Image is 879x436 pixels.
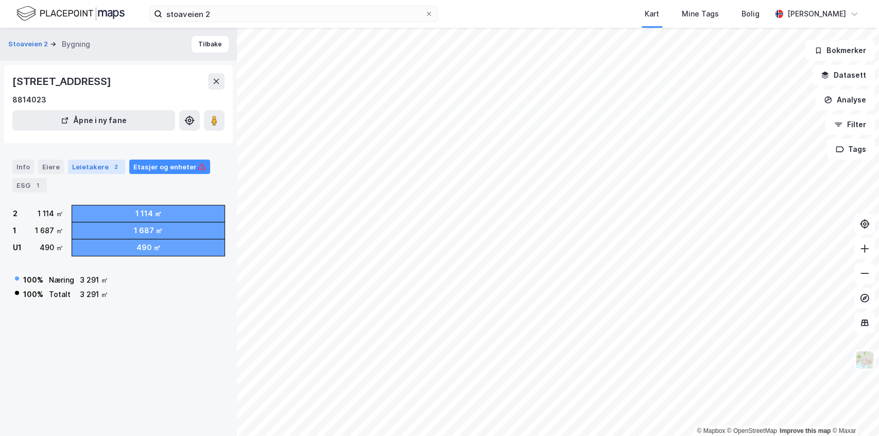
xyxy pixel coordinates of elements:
div: Bolig [742,8,760,20]
a: Mapbox [697,427,725,434]
div: 8814023 [12,94,46,106]
div: 3 291 ㎡ [80,288,108,301]
div: 100 % [23,274,43,286]
div: 2 [13,207,18,220]
div: Kart [645,8,659,20]
div: 1 114 ㎡ [38,207,63,220]
button: Bokmerker [805,40,875,61]
div: Totalt [49,288,74,301]
button: Åpne i ny fane [12,110,175,131]
iframe: Chat Widget [828,387,879,436]
div: 2 [111,162,121,172]
div: 1 687 ㎡ [134,224,163,237]
div: 1 [13,224,16,237]
button: Filter [825,114,875,135]
a: Improve this map [780,427,831,434]
div: 1 687 ㎡ [35,224,63,237]
div: 1 114 ㎡ [135,207,162,220]
a: OpenStreetMap [727,427,777,434]
div: 100 % [23,288,43,301]
div: Etasjer og enheter [133,162,206,171]
div: [STREET_ADDRESS] [12,73,113,90]
div: 1 [32,180,43,190]
div: Næring [49,274,74,286]
div: U1 [13,241,22,254]
div: Info [12,160,34,174]
input: Søk på adresse, matrikkel, gårdeiere, leietakere eller personer [162,6,425,22]
div: Mine Tags [682,8,719,20]
div: 490 ㎡ [40,241,63,254]
img: logo.f888ab2527a4732fd821a326f86c7f29.svg [16,5,125,23]
div: Bygning [62,38,90,50]
img: Z [855,350,874,370]
button: Stoaveien 2 [8,39,50,49]
div: Eiere [38,160,64,174]
button: Tilbake [192,36,229,53]
div: 490 ㎡ [136,241,161,254]
button: Analyse [815,90,875,110]
div: [PERSON_NAME] [787,8,846,20]
div: Leietakere [68,160,125,174]
div: ESG [12,178,47,193]
div: Kontrollprogram for chat [828,387,879,436]
button: Datasett [812,65,875,85]
div: 3 291 ㎡ [80,274,108,286]
button: Tags [827,139,875,160]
